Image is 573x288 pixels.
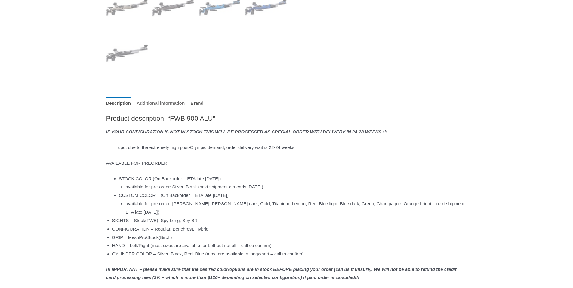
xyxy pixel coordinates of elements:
li: SIGHTS – Stock(FWB), Spy Long, Spy BR [112,216,467,225]
h2: Product description: “FWB 900 ALU” [106,114,467,123]
a: Additional information [137,97,185,110]
p: upd: due to the extremely high post-Olympic demand, order delivery wait is 22-24 weeks [106,143,467,152]
strong: !!! IMPORTANT – please make sure that the desired color/options are in stock BEFORE placing your ... [106,267,457,280]
li: available for pre-order: [PERSON_NAME] [PERSON_NAME] dark, Gold, Titanium, Lemon, Red, Blue light... [126,200,467,216]
li: CUSTOM COLOR – (On Backorder – ETA late [DATE]) [119,191,467,216]
img: FWB 900 ALU - Image 25 [106,33,148,74]
p: AVAILABLE FOR PREORDER [106,159,467,167]
strong: IF YOUR CONFIGURATION IS NOT IN STOCK THIS WILL BE PROCESSED AS SPECIAL ORDER WITH DELIVERY IN 24... [106,129,387,134]
li: GRIP – MeshPro/Stock(Birch) [112,233,467,242]
a: Brand [190,97,203,110]
li: HAND – Left/Right (most sizes are available for Left but not all – call co confirm) [112,241,467,250]
li: CYLINDER COLOR – Silver, Black, Red, Blue (most are available in long/short – call to confirm) [112,250,467,258]
li: CONFIGURATION – Regular, Benchrest, Hybrid [112,225,467,233]
li: available for pre-order: Silver, Black (next shipment eta early [DATE]) [126,183,467,191]
li: STOCK COLOR (On Backorder – ETA late [DATE]) [119,175,467,191]
a: Description [106,97,131,110]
